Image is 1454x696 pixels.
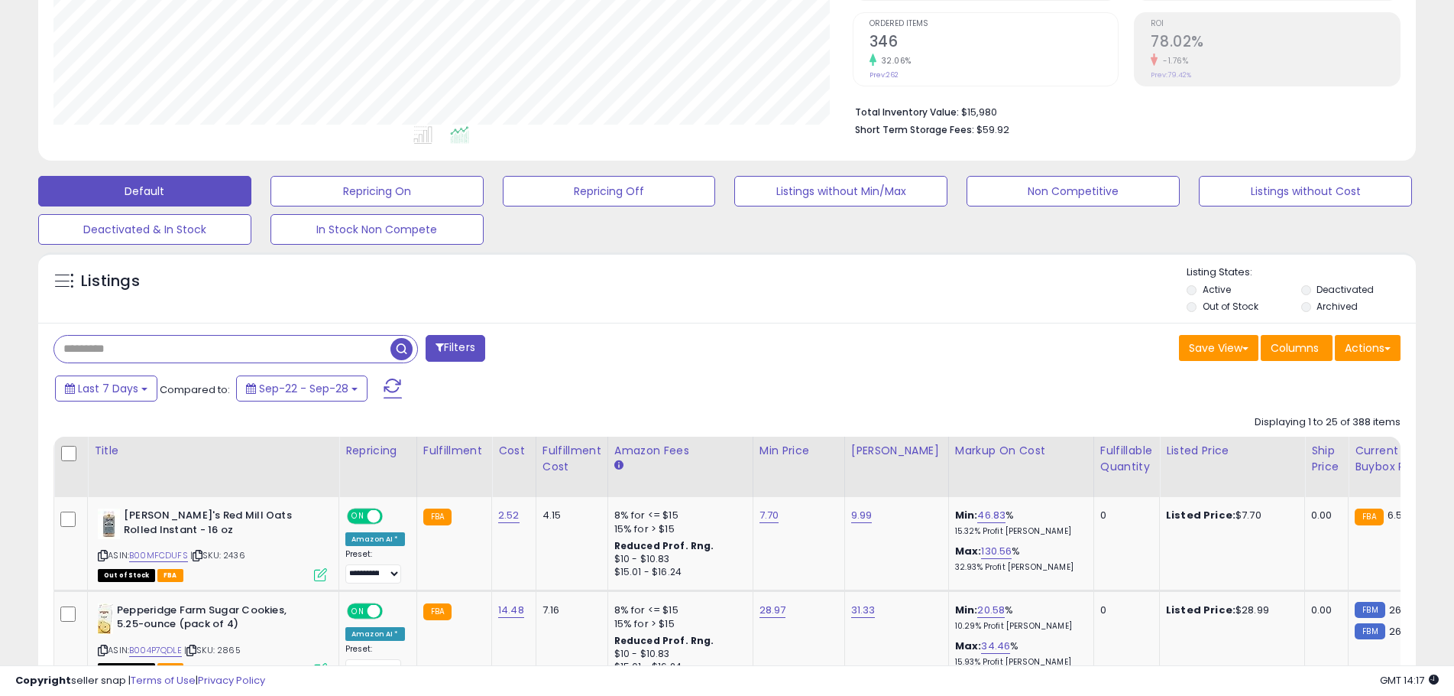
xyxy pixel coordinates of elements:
[117,603,303,636] b: Pepperidge Farm Sugar Cookies, 5.25-ounce (pack of 4)
[955,603,978,617] b: Min:
[851,508,873,523] a: 9.99
[426,335,485,362] button: Filters
[129,644,182,657] a: B004P7QDLE
[967,176,1180,207] button: Non Competitive
[851,443,942,459] div: [PERSON_NAME]
[423,443,485,459] div: Fulfillment
[759,603,786,618] a: 28.97
[124,509,309,541] b: [PERSON_NAME]'s Red Mill Oats Rolled Instant - 16 oz
[614,553,741,566] div: $10 - $10.83
[98,509,120,539] img: 41683OaF0XL._SL40_.jpg
[381,604,405,617] span: OFF
[1355,443,1433,475] div: Current Buybox Price
[1355,602,1384,618] small: FBM
[98,569,155,582] span: All listings that are currently out of stock and unavailable for purchase on Amazon
[855,123,974,136] b: Short Term Storage Fees:
[955,639,1082,668] div: %
[78,381,138,396] span: Last 7 Days
[759,443,838,459] div: Min Price
[1179,335,1258,361] button: Save View
[955,508,978,522] b: Min:
[190,549,245,561] span: | SKU: 2436
[1388,508,1409,522] span: 6.55
[614,648,741,661] div: $10 - $10.83
[1380,673,1439,688] span: 2025-10-6 14:17 GMT
[855,102,1389,120] li: $15,980
[160,382,230,397] span: Compared to:
[1355,623,1384,639] small: FBM
[955,509,1082,537] div: %
[1203,283,1231,296] label: Active
[1151,33,1400,54] h2: 78.02%
[129,549,188,562] a: B00MFCDUFS
[1166,509,1293,522] div: $7.70
[1261,335,1333,361] button: Columns
[38,176,251,207] button: Default
[1255,415,1401,430] div: Displaying 1 to 25 of 388 items
[1311,509,1336,522] div: 0.00
[614,509,741,522] div: 8% for <= $15
[157,569,183,582] span: FBA
[614,459,623,473] small: Amazon Fees.
[977,508,1005,523] a: 46.83
[345,443,410,459] div: Repricing
[1316,283,1374,296] label: Deactivated
[236,376,368,402] button: Sep-22 - Sep-28
[38,214,251,245] button: Deactivated & In Stock
[1100,603,1148,617] div: 0
[498,603,524,618] a: 14.48
[614,522,741,536] div: 15% for > $15
[542,443,601,475] div: Fulfillment Cost
[948,437,1093,497] th: The percentage added to the cost of goods (COGS) that forms the calculator for Min & Max prices.
[614,443,746,459] div: Amazon Fees
[734,176,947,207] button: Listings without Min/Max
[98,509,327,580] div: ASIN:
[1166,443,1298,459] div: Listed Price
[348,510,368,523] span: ON
[869,70,899,80] small: Prev: 262
[955,545,1082,573] div: %
[1100,509,1148,522] div: 0
[1316,300,1358,313] label: Archived
[869,33,1119,54] h2: 346
[94,443,332,459] div: Title
[1389,603,1417,617] span: 26.99
[348,604,368,617] span: ON
[614,603,741,617] div: 8% for <= $15
[1389,624,1417,639] span: 26.99
[98,603,113,634] img: 4192Zg9Ay6L._SL40_.jpg
[81,271,140,292] h5: Listings
[955,562,1082,573] p: 32.93% Profit [PERSON_NAME]
[851,603,876,618] a: 31.33
[345,644,405,678] div: Preset:
[15,674,265,688] div: seller snap | |
[1166,508,1235,522] b: Listed Price:
[55,376,157,402] button: Last 7 Days
[1100,443,1153,475] div: Fulfillable Quantity
[381,510,405,523] span: OFF
[542,603,596,617] div: 7.16
[542,509,596,522] div: 4.15
[503,176,716,207] button: Repricing Off
[955,526,1082,537] p: 15.32% Profit [PERSON_NAME]
[955,621,1082,632] p: 10.29% Profit [PERSON_NAME]
[1166,603,1293,617] div: $28.99
[1151,20,1400,28] span: ROI
[977,603,1005,618] a: 20.58
[198,673,265,688] a: Privacy Policy
[614,617,741,631] div: 15% for > $15
[1151,70,1191,80] small: Prev: 79.42%
[423,509,452,525] small: FBA
[1166,603,1235,617] b: Listed Price:
[981,544,1012,559] a: 130.56
[1355,509,1383,525] small: FBA
[614,566,741,579] div: $15.01 - $16.24
[981,639,1010,654] a: 34.46
[955,443,1087,459] div: Markup on Cost
[1158,55,1188,67] small: -1.76%
[869,20,1119,28] span: Ordered Items
[955,639,982,653] b: Max:
[498,443,529,459] div: Cost
[955,603,1082,632] div: %
[345,627,405,641] div: Amazon AI *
